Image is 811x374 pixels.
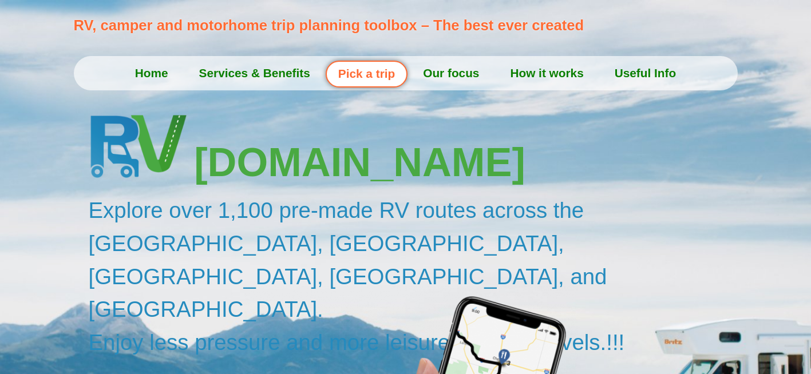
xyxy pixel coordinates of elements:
[408,59,494,87] a: Our focus
[120,59,184,87] a: Home
[74,14,744,36] p: RV, camper and motorhome trip planning toolbox – The best ever created
[194,142,743,182] h3: [DOMAIN_NAME]
[494,59,599,87] a: How it works
[89,194,743,359] h2: Explore over 1,100 pre-made RV routes across the [GEOGRAPHIC_DATA], [GEOGRAPHIC_DATA], [GEOGRAPHI...
[74,59,738,87] nav: Menu
[184,59,326,87] a: Services & Benefits
[599,59,691,87] a: Useful Info
[326,61,408,87] a: Pick a trip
